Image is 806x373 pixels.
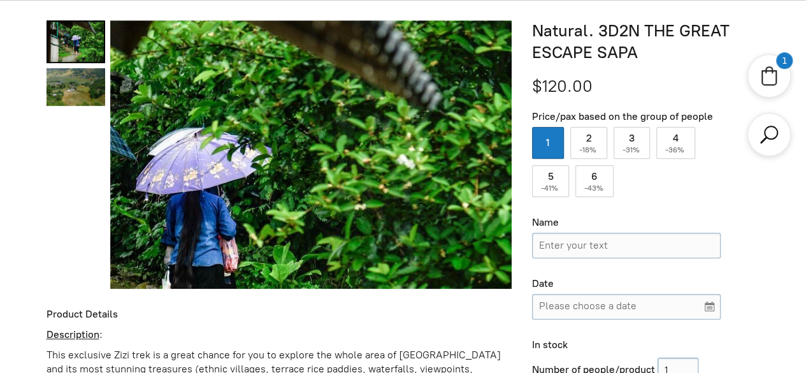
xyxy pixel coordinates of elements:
[532,339,568,351] span: In stock
[47,68,105,106] a: Natural. 3D2N THE GREAT ESCAPE SAPA 1
[575,165,614,197] label: 6
[47,20,105,63] a: Natural. 3D2N THE GREAT ESCAPE SAPA 0
[532,110,721,124] div: Price/pax based on the group of people
[532,76,593,96] span: $120.00
[584,184,605,193] span: -43%
[579,145,598,154] span: -18%
[532,165,569,197] label: 5
[614,127,651,159] label: 3
[665,145,686,154] span: -36%
[532,216,721,230] div: Name
[532,233,721,258] input: Name
[47,308,512,321] div: Product Details
[532,294,721,319] input: Please choose a date
[747,54,791,98] div: Shopping cart
[656,127,695,159] label: 4
[47,328,99,340] u: Description
[47,328,512,342] p: :
[541,184,560,193] span: -41%
[570,127,607,159] label: 2
[532,20,759,64] h1: Natural. 3D2N THE GREAT ESCAPE SAPA
[622,145,642,154] span: -31%
[532,277,721,291] div: Date
[777,53,792,68] div: 1
[758,123,781,146] a: Search products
